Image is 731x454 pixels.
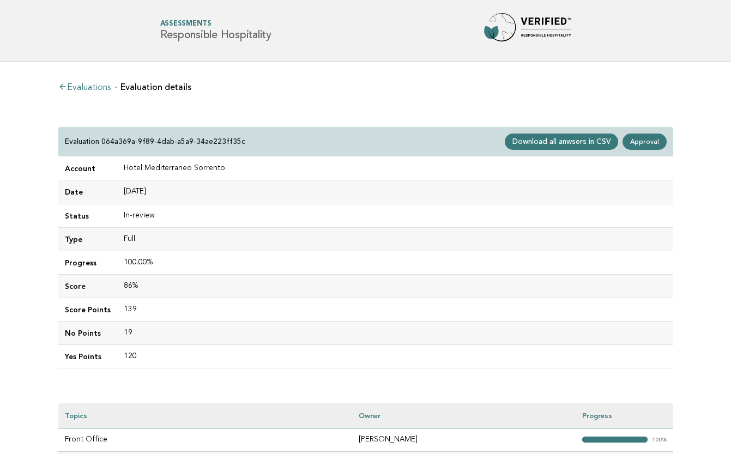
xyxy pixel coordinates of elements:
p: Evaluation 064a369a-9f89-4dab-a5a9-34ae223ff35c [65,137,245,147]
td: Type [58,227,117,251]
td: Hotel Mediterraneo Sorrento [117,157,673,180]
td: Date [58,180,117,204]
td: Front Office [58,428,353,451]
td: Score Points [58,298,117,321]
td: Score [58,274,117,298]
th: Owner [352,403,575,428]
td: Account [58,157,117,180]
a: Evaluations [58,83,111,92]
td: Full [117,227,673,251]
td: 120 [117,345,673,368]
td: 86% [117,274,673,298]
td: In-review [117,204,673,227]
td: 100.00% [117,251,673,274]
td: Status [58,204,117,227]
td: [PERSON_NAME] [352,428,575,451]
strong: "> [582,437,648,443]
h1: Responsible Hospitality [160,21,271,41]
td: [DATE] [117,180,673,204]
td: Progress [58,251,117,274]
th: Topics [58,403,353,428]
em: 100% [652,437,667,443]
li: Evaluation details [115,83,191,92]
span: Assessments [160,21,271,28]
td: Yes Points [58,345,117,368]
a: Download all anwsers in CSV [505,134,618,150]
a: Approval [623,134,666,150]
th: Progress [576,403,673,428]
td: 19 [117,321,673,344]
img: Forbes Travel Guide [484,13,571,48]
td: No Points [58,321,117,344]
td: 139 [117,298,673,321]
